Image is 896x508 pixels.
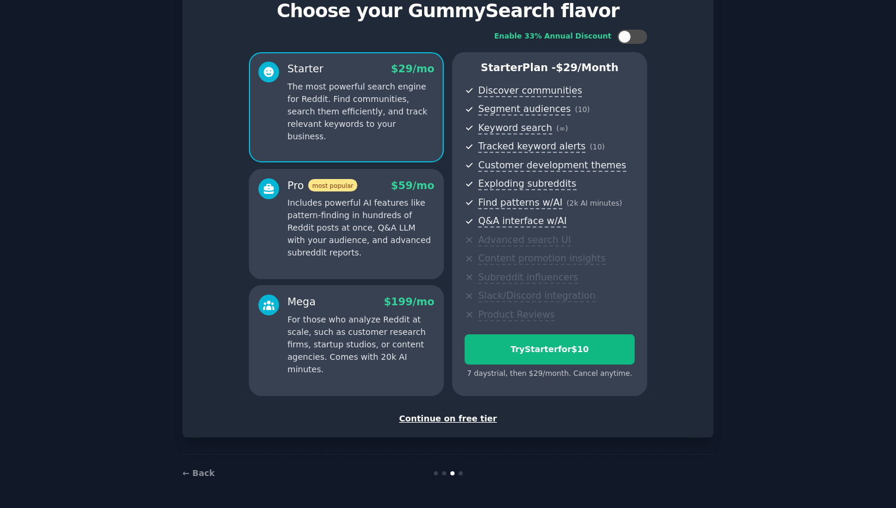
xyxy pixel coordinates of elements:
[575,106,590,114] span: ( 10 )
[478,197,562,209] span: Find patterns w/AI
[308,179,358,191] span: most popular
[478,309,555,321] span: Product Reviews
[478,103,571,116] span: Segment audiences
[391,63,434,75] span: $ 29 /mo
[465,60,635,75] p: Starter Plan -
[195,413,701,425] div: Continue on free tier
[478,215,567,228] span: Q&A interface w/AI
[287,81,434,143] p: The most powerful search engine for Reddit. Find communities, search them efficiently, and track ...
[384,296,434,308] span: $ 199 /mo
[465,369,635,379] div: 7 days trial, then $ 29 /month . Cancel anytime.
[478,159,626,172] span: Customer development themes
[478,234,571,247] span: Advanced search UI
[478,290,596,302] span: Slack/Discord integration
[183,468,215,478] a: ← Back
[494,31,612,42] div: Enable 33% Annual Discount
[287,295,316,309] div: Mega
[195,1,701,21] p: Choose your GummySearch flavor
[465,334,635,365] button: TryStarterfor$10
[556,124,568,133] span: ( ∞ )
[556,62,619,74] span: $ 29 /month
[478,178,576,190] span: Exploding subreddits
[465,343,634,356] div: Try Starter for $10
[287,62,324,76] div: Starter
[478,140,585,153] span: Tracked keyword alerts
[391,180,434,191] span: $ 59 /mo
[478,271,578,284] span: Subreddit influencers
[478,85,582,97] span: Discover communities
[287,197,434,259] p: Includes powerful AI features like pattern-finding in hundreds of Reddit posts at once, Q&A LLM w...
[287,314,434,376] p: For those who analyze Reddit at scale, such as customer research firms, startup studios, or conte...
[567,199,622,207] span: ( 2k AI minutes )
[287,178,357,193] div: Pro
[478,122,552,135] span: Keyword search
[590,143,604,151] span: ( 10 )
[478,253,606,265] span: Content promotion insights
